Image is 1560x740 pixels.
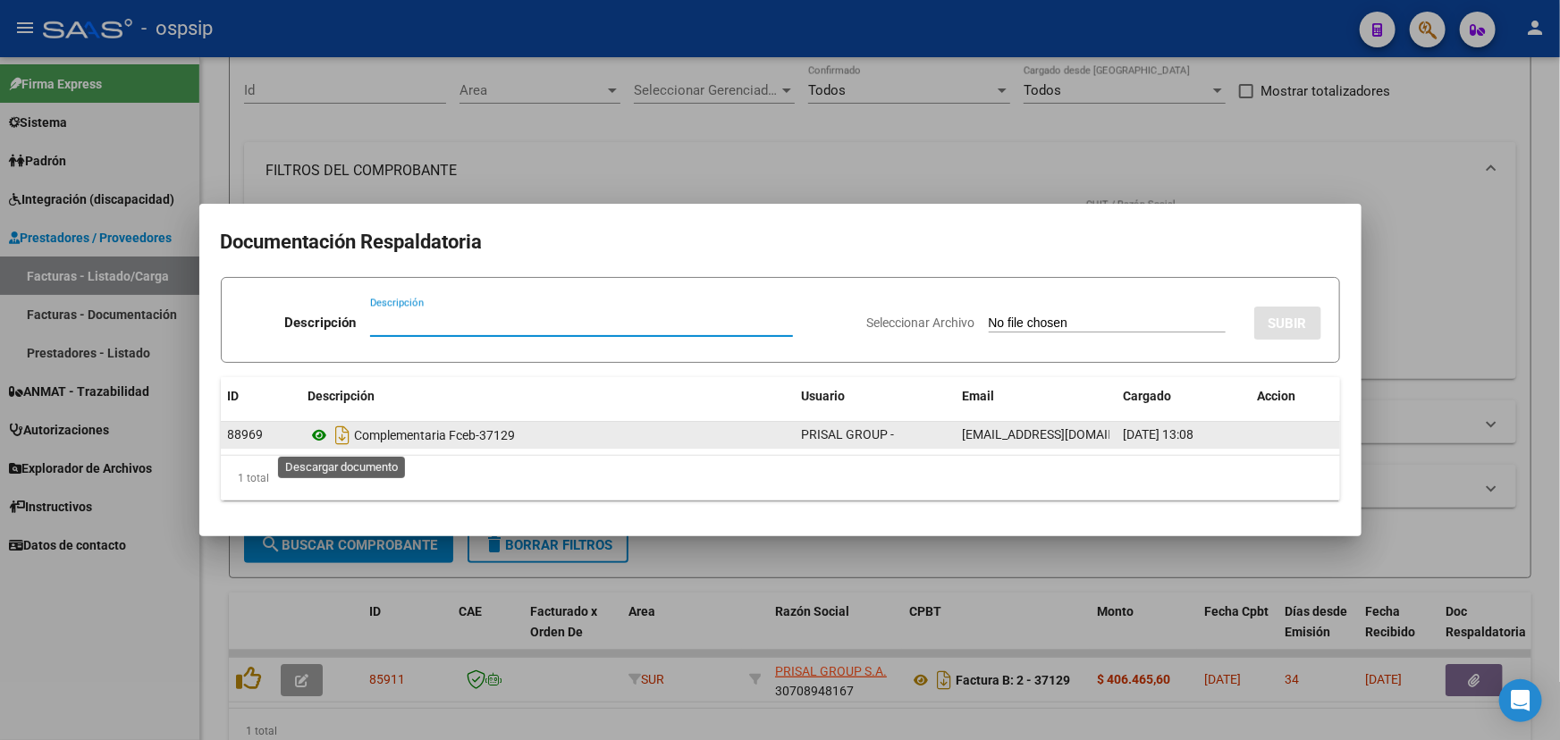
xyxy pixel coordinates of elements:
[1254,307,1321,340] button: SUBIR
[221,456,1340,500] div: 1 total
[1124,389,1172,403] span: Cargado
[795,377,956,416] datatable-header-cell: Usuario
[1258,389,1296,403] span: Accion
[802,389,846,403] span: Usuario
[221,225,1340,259] h2: Documentación Respaldatoria
[1251,377,1340,416] datatable-header-cell: Accion
[284,313,356,333] p: Descripción
[1499,679,1542,722] div: Open Intercom Messenger
[963,389,995,403] span: Email
[867,315,975,330] span: Seleccionar Archivo
[1124,427,1194,441] span: [DATE] 13:08
[228,389,240,403] span: ID
[221,377,301,416] datatable-header-cell: ID
[1117,377,1251,416] datatable-header-cell: Cargado
[308,421,788,450] div: Complementaria Fceb-37129
[332,421,355,450] i: Descargar documento
[301,377,795,416] datatable-header-cell: Descripción
[956,377,1117,416] datatable-header-cell: Email
[963,427,1161,441] span: [EMAIL_ADDRESS][DOMAIN_NAME]
[1269,315,1307,332] span: SUBIR
[308,389,375,403] span: Descripción
[228,427,264,441] span: 88969
[802,427,895,441] span: PRISAL GROUP -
